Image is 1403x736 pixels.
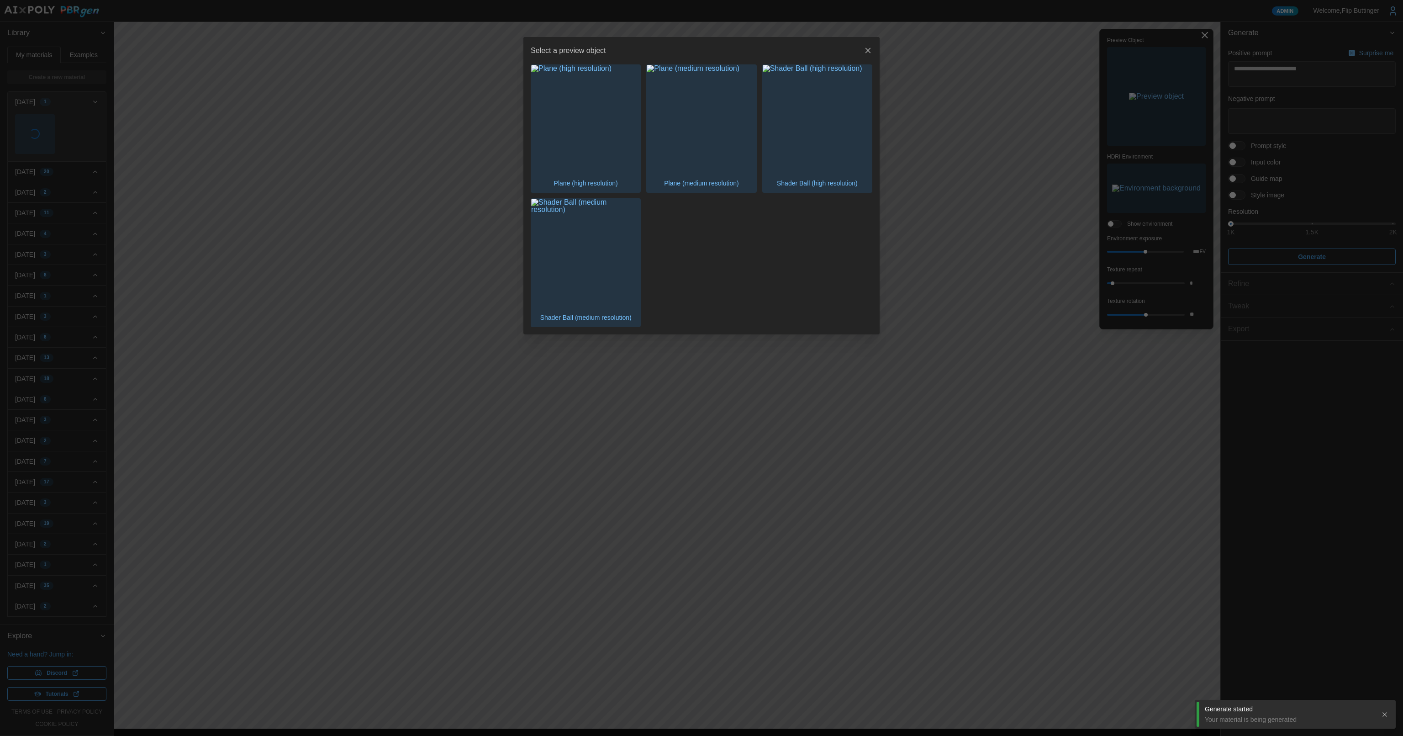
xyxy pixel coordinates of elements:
p: Plane (high resolution) [549,174,622,192]
div: Generate started [1205,704,1374,714]
img: Plane (medium resolution) [647,65,756,174]
h2: Select a preview object [531,47,606,54]
p: Plane (medium resolution) [659,174,743,192]
p: Shader Ball (high resolution) [772,174,862,192]
img: Shader Ball (medium resolution) [531,199,640,308]
img: Plane (high resolution) [531,65,640,174]
div: Your material is being generated [1205,715,1374,724]
button: Plane (high resolution)Plane (high resolution) [531,64,641,193]
img: Shader Ball (high resolution) [763,65,872,174]
p: Shader Ball (medium resolution) [536,308,636,327]
button: Shader Ball (high resolution)Shader Ball (high resolution) [762,64,872,193]
button: Plane (medium resolution)Plane (medium resolution) [646,64,756,193]
button: Shader Ball (medium resolution)Shader Ball (medium resolution) [531,198,641,327]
